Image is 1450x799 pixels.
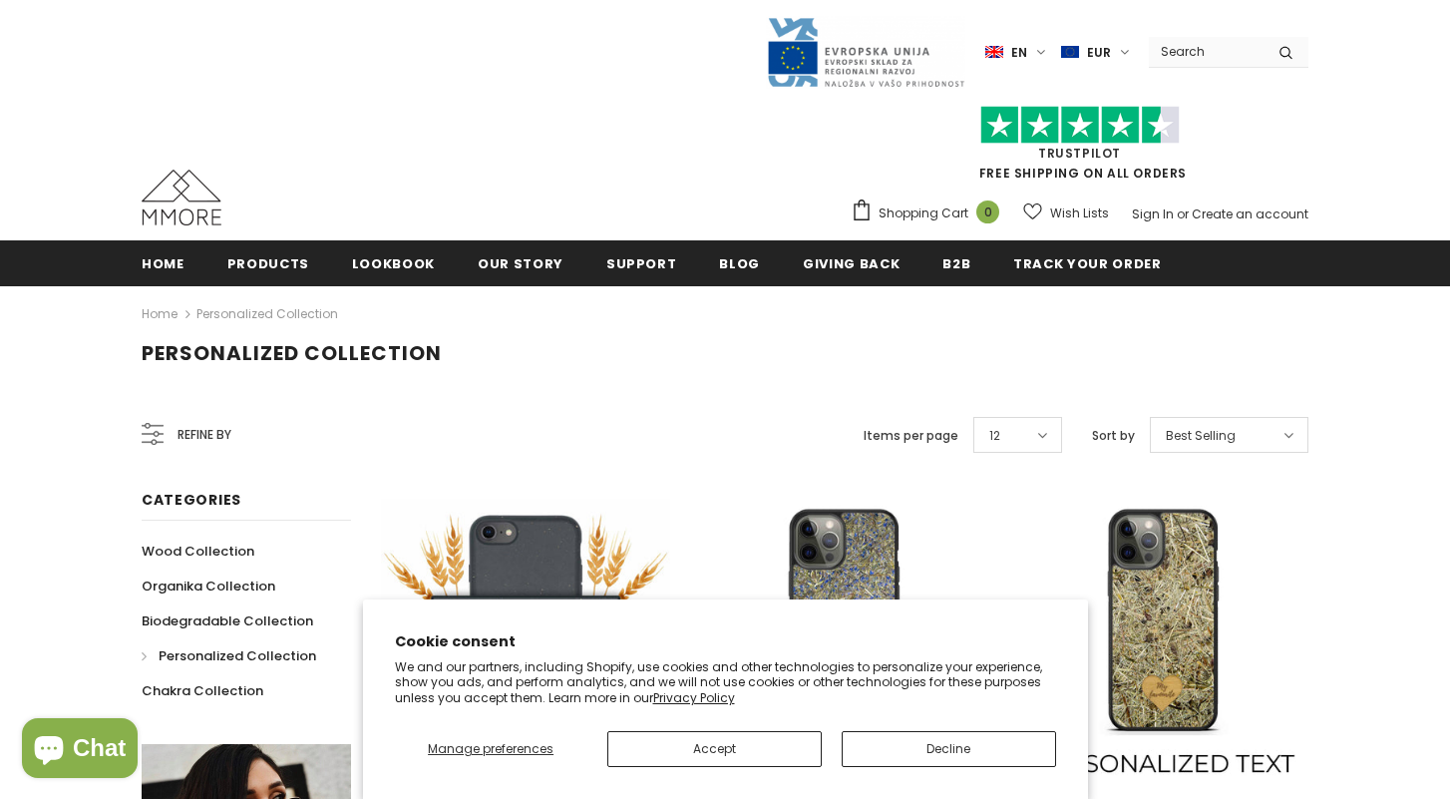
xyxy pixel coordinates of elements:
img: MMORE Cases [142,170,221,225]
a: Giving back [803,240,900,285]
span: Manage preferences [428,740,553,757]
a: Organika Collection [142,569,275,603]
a: Products [227,240,309,285]
span: Biodegradable Collection [142,611,313,630]
span: 0 [976,200,999,223]
img: Javni Razpis [766,16,965,89]
span: Our Story [478,254,563,273]
img: Trust Pilot Stars [980,106,1180,145]
a: Personalized Collection [196,305,338,322]
a: Our Story [478,240,563,285]
a: support [606,240,677,285]
a: Shopping Cart 0 [851,199,1009,228]
a: Track your order [1013,240,1161,285]
span: Best Selling [1166,426,1236,446]
button: Accept [607,731,822,767]
a: Wood Collection [142,534,254,569]
button: Decline [842,731,1056,767]
span: FREE SHIPPING ON ALL ORDERS [851,115,1308,182]
a: Home [142,240,184,285]
a: Javni Razpis [766,43,965,60]
a: Personalized Collection [142,638,316,673]
a: Trustpilot [1038,145,1121,162]
a: Blog [719,240,760,285]
button: Manage preferences [395,731,587,767]
span: Personalized Collection [142,339,442,367]
label: Items per page [864,426,958,446]
span: Shopping Cart [879,203,968,223]
span: 12 [989,426,1000,446]
a: Biodegradable Collection [142,603,313,638]
span: Blog [719,254,760,273]
span: EUR [1087,43,1111,63]
a: Sign In [1132,205,1174,222]
span: Lookbook [352,254,435,273]
span: Refine by [178,424,231,446]
p: We and our partners, including Shopify, use cookies and other technologies to personalize your ex... [395,659,1056,706]
span: Personalized Collection [159,646,316,665]
a: Wish Lists [1023,196,1109,230]
span: Home [142,254,184,273]
span: Wood Collection [142,542,254,561]
img: i-lang-1.png [985,44,1003,61]
a: Privacy Policy [653,689,735,706]
a: Home [142,302,178,326]
span: en [1011,43,1027,63]
span: Giving back [803,254,900,273]
input: Search Site [1149,37,1264,66]
span: B2B [942,254,970,273]
a: Chakra Collection [142,673,263,708]
span: Categories [142,490,241,510]
span: Products [227,254,309,273]
h2: Cookie consent [395,631,1056,652]
span: or [1177,205,1189,222]
a: Lookbook [352,240,435,285]
span: support [606,254,677,273]
span: Wish Lists [1050,203,1109,223]
span: Chakra Collection [142,681,263,700]
label: Sort by [1092,426,1135,446]
a: B2B [942,240,970,285]
span: Organika Collection [142,577,275,596]
span: Track your order [1013,254,1161,273]
inbox-online-store-chat: Shopify online store chat [16,718,144,783]
a: Create an account [1192,205,1308,222]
